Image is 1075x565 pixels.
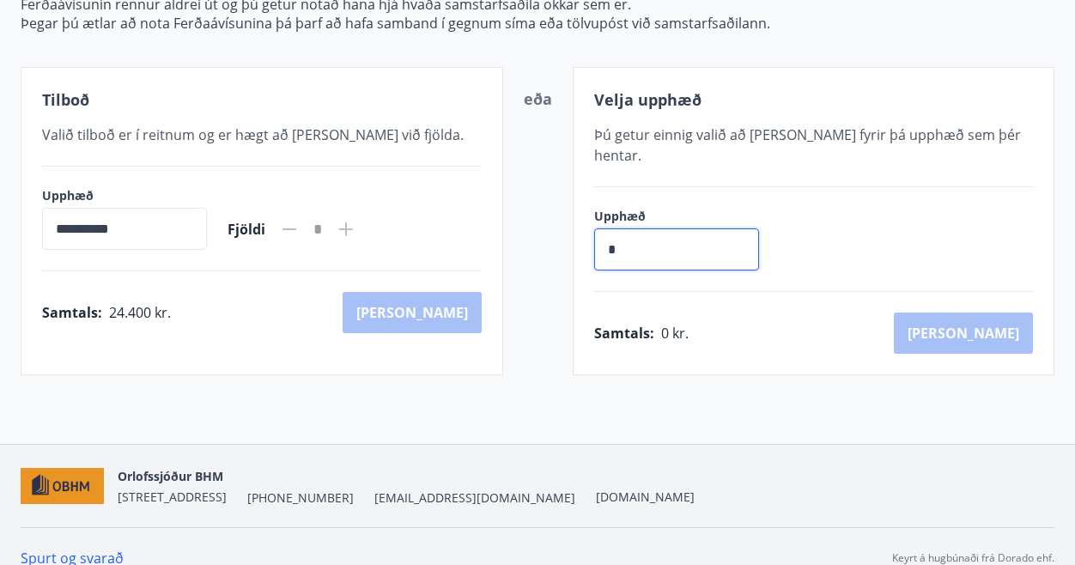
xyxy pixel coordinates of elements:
a: [DOMAIN_NAME] [596,489,695,505]
span: Fjöldi [228,220,265,239]
span: [EMAIL_ADDRESS][DOMAIN_NAME] [374,489,575,507]
span: Þú getur einnig valið að [PERSON_NAME] fyrir þá upphæð sem þér hentar. [594,125,1021,165]
span: Velja upphæð [594,89,701,110]
span: eða [524,88,552,109]
label: Upphæð [42,187,207,204]
span: [STREET_ADDRESS] [118,489,227,505]
span: Tilboð [42,89,89,110]
img: c7HIBRK87IHNqKbXD1qOiSZFdQtg2UzkX3TnRQ1O.png [21,468,104,505]
label: Upphæð [594,208,776,225]
span: Samtals : [594,324,654,343]
span: Samtals : [42,303,102,322]
span: [PHONE_NUMBER] [247,489,354,507]
span: Valið tilboð er í reitnum og er hægt að [PERSON_NAME] við fjölda. [42,125,464,144]
p: Þegar þú ætlar að nota Ferðaávísunina þá þarf að hafa samband í gegnum síma eða tölvupóst við sam... [21,14,1054,33]
span: 0 kr. [661,324,689,343]
span: Orlofssjóður BHM [118,468,223,484]
span: 24.400 kr. [109,303,171,322]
